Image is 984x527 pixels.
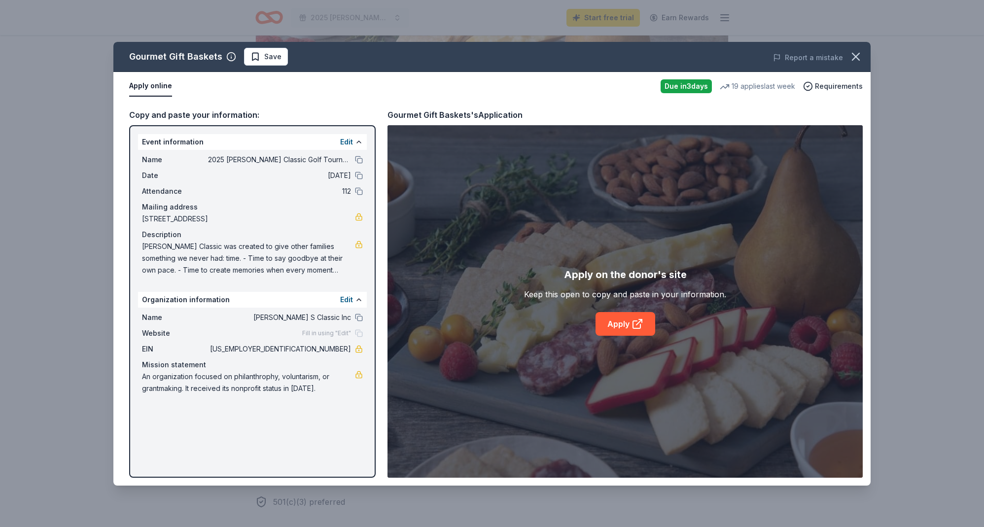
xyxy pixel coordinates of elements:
[142,201,363,213] div: Mailing address
[208,312,351,323] span: [PERSON_NAME] S Classic Inc
[264,51,281,63] span: Save
[302,329,351,337] span: Fill in using "Edit"
[142,154,208,166] span: Name
[129,76,172,97] button: Apply online
[138,134,367,150] div: Event information
[524,288,726,300] div: Keep this open to copy and paste in your information.
[661,79,712,93] div: Due in 3 days
[208,154,351,166] span: 2025 [PERSON_NAME] Classic Golf Tournament
[142,170,208,181] span: Date
[815,80,863,92] span: Requirements
[387,108,523,121] div: Gourmet Gift Baskets's Application
[138,292,367,308] div: Organization information
[340,136,353,148] button: Edit
[803,80,863,92] button: Requirements
[142,312,208,323] span: Name
[142,229,363,241] div: Description
[564,267,687,282] div: Apply on the donor's site
[596,312,655,336] a: Apply
[142,213,355,225] span: [STREET_ADDRESS]
[208,343,351,355] span: [US_EMPLOYER_IDENTIFICATION_NUMBER]
[773,52,843,64] button: Report a mistake
[208,185,351,197] span: 112
[142,343,208,355] span: EIN
[208,170,351,181] span: [DATE]
[244,48,288,66] button: Save
[142,327,208,339] span: Website
[340,294,353,306] button: Edit
[142,371,355,394] span: An organization focused on philanthrophy, voluntarism, or grantmaking. It received its nonprofit ...
[129,108,376,121] div: Copy and paste your information:
[142,185,208,197] span: Attendance
[142,241,355,276] span: [PERSON_NAME] Classic was created to give other families something we never had: time. - Time to ...
[720,80,795,92] div: 19 applies last week
[142,359,363,371] div: Mission statement
[129,49,222,65] div: Gourmet Gift Baskets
